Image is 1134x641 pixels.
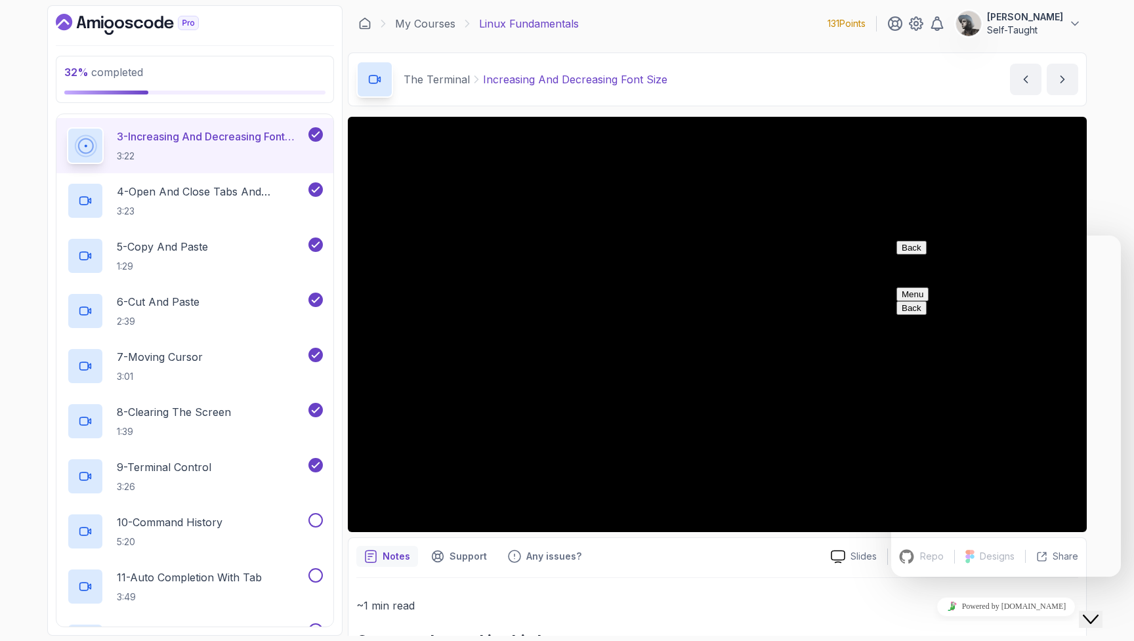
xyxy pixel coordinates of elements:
p: 12 - View Terminal Keyboard Shortcuts [117,625,305,640]
p: 3 - Increasing And Decreasing Font Size [117,129,306,144]
button: 7-Moving Cursor3:01 [67,348,323,384]
p: Self-Taught [987,24,1063,37]
a: Dashboard [358,17,371,30]
p: 5 - Copy And Paste [117,239,208,255]
img: user profile image [956,11,981,36]
p: 11 - Auto Completion With Tab [117,569,262,585]
a: Dashboard [56,14,229,35]
p: 5:20 [117,535,222,548]
p: 3:49 [117,590,262,604]
button: next content [1047,64,1078,95]
iframe: chat widget [891,236,1121,577]
p: 1:29 [117,260,208,273]
p: [PERSON_NAME] [987,10,1063,24]
p: 4 - Open And Close Tabs And Terminal [117,184,306,199]
p: ~1 min read [356,596,1078,615]
button: 5-Copy And Paste1:29 [67,238,323,274]
p: 8 - Clearing The Screen [117,404,231,420]
p: 3:26 [117,480,211,493]
span: 32 % [64,66,89,79]
iframe: 4 - Increasing and Decreasing font Size [348,117,1087,532]
button: 4-Open And Close Tabs And Terminal3:23 [67,182,323,219]
a: My Courses [395,16,455,31]
p: 7 - Moving Cursor [117,349,203,365]
p: 3:22 [117,150,306,163]
a: Slides [820,550,887,564]
p: 131 Points [828,17,866,30]
iframe: chat widget [891,592,1121,621]
button: 11-Auto Completion With Tab3:49 [67,568,323,605]
button: notes button [356,546,418,567]
button: previous content [1010,64,1041,95]
p: 6 - Cut And Paste [117,294,199,310]
button: 3-Increasing And Decreasing Font Size3:22 [67,127,323,164]
p: 9 - Terminal Control [117,459,211,475]
p: Notes [383,550,410,563]
p: The Terminal [404,72,470,87]
button: 6-Cut And Paste2:39 [67,293,323,329]
p: Increasing And Decreasing Font Size [483,72,667,87]
p: Slides [850,550,877,563]
p: 2:39 [117,315,199,328]
p: 3:23 [117,205,306,218]
p: 1:39 [117,425,231,438]
p: Any issues? [526,550,581,563]
p: 10 - Command History [117,514,222,530]
button: Feedback button [500,546,589,567]
p: 3:01 [117,370,203,383]
p: Linux Fundamentals [479,16,579,31]
p: Support [450,550,487,563]
button: 10-Command History5:20 [67,513,323,550]
span: completed [64,66,143,79]
button: user profile image[PERSON_NAME]Self-Taught [955,10,1081,37]
button: 9-Terminal Control3:26 [67,458,323,495]
button: 8-Clearing The Screen1:39 [67,403,323,440]
button: Support button [423,546,495,567]
iframe: chat widget [1079,589,1121,628]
